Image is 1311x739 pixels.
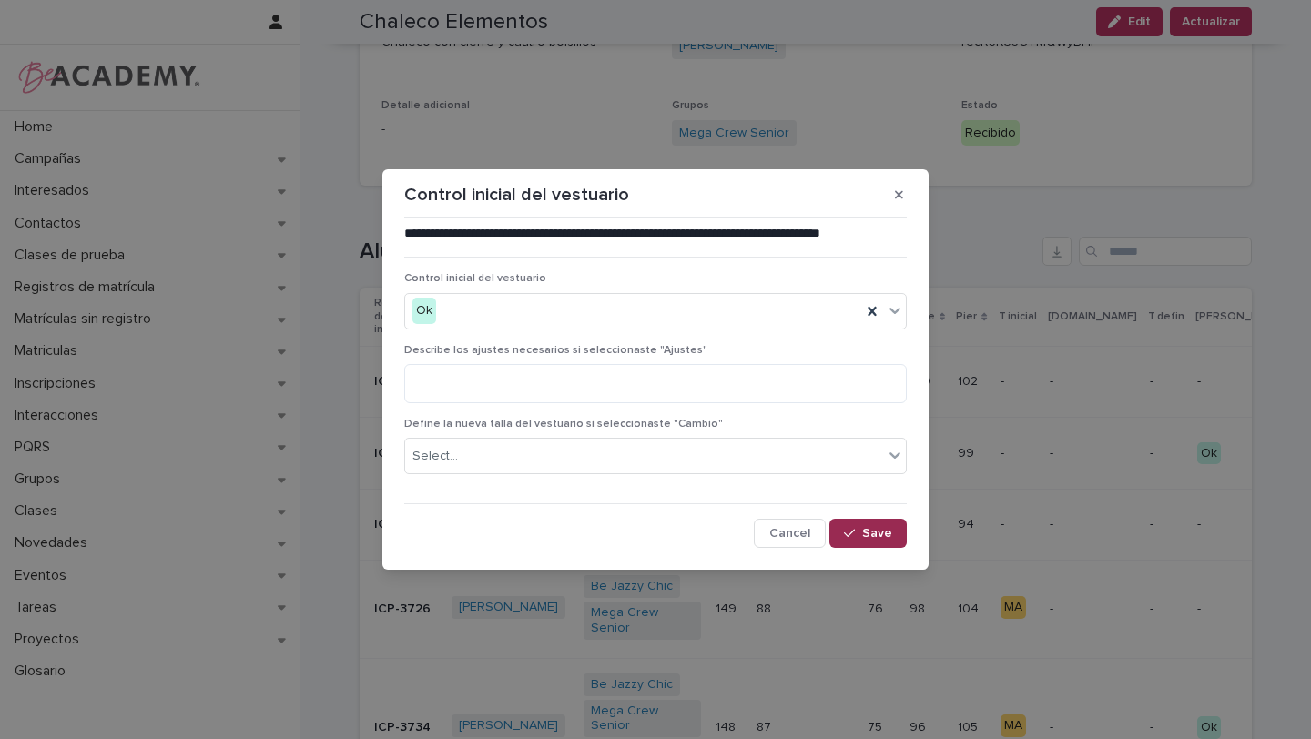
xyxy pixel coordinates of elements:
span: Cancel [769,527,810,540]
span: Describe los ajustes necesarios si seleccionaste "Ajustes" [404,345,707,356]
div: Select... [412,447,458,466]
button: Save [829,519,907,548]
button: Cancel [754,519,826,548]
span: Control inicial del vestuario [404,273,546,284]
span: Define la nueva talla del vestuario si seleccionaste "Cambio" [404,419,723,430]
div: Ok [412,298,436,324]
span: Save [862,527,892,540]
p: Control inicial del vestuario [404,184,629,206]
